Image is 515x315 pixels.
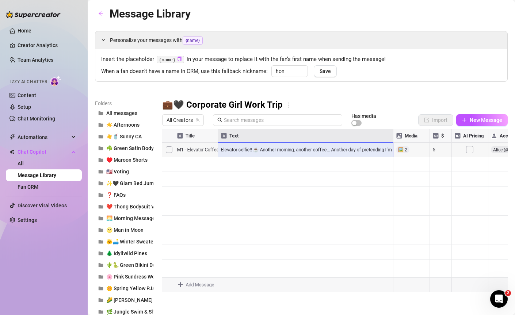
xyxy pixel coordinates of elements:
[95,271,153,283] button: 🌸 Pink Sundress Welcome
[98,169,103,174] span: folder
[101,67,268,76] span: When a fan doesn’t have a name in CRM, use this fallback nickname:
[106,297,153,303] span: 🌽 [PERSON_NAME]
[6,11,61,18] img: logo-BBDzfeDw.svg
[18,104,31,110] a: Setup
[106,157,148,163] span: ♥️ Maroon Shorts
[18,116,55,122] a: Chat Monitoring
[18,28,31,34] a: Home
[162,99,283,111] h3: 💼🖤 Corporate Girl Work Trip
[18,92,36,98] a: Content
[106,122,140,128] span: ☀️ Afternoons
[95,99,153,107] article: Folders
[95,283,153,294] button: 🌼 Spring Yellow PJs
[95,166,153,177] button: 🇺🇸 Voting
[95,154,153,166] button: ♥️ Maroon Shorts
[95,259,153,271] button: 🌵🐍 Green Bikini Desert Stagecoach
[351,114,376,118] article: Has media
[98,134,103,139] span: folder
[106,239,176,245] span: 🌞🛋️ Winter Sweater Sunbask
[106,250,147,256] span: 🌲 Idyllwild Pines
[224,116,338,124] input: Search messages
[505,290,511,296] span: 2
[98,262,103,268] span: folder
[18,131,69,143] span: Automations
[95,189,153,201] button: ❓ FAQs
[95,131,153,142] button: ☀️🥤 Sunny CA
[320,68,331,74] span: Save
[18,172,56,178] a: Message Library
[167,115,199,126] span: All Creators
[106,285,155,291] span: 🌼 Spring Yellow PJs
[98,11,103,16] span: arrow-left
[95,224,153,236] button: 🌝 Man in Moon
[456,114,508,126] button: New Message
[217,118,222,123] span: search
[95,177,153,189] button: ✨🖤 Glam Bed Jump
[95,212,153,224] button: 🌅 Morning Messages
[95,142,153,154] button: ☘️ Green Satin Bodysuit Nudes
[106,134,142,139] span: ☀️🥤 Sunny CA
[470,117,502,123] span: New Message
[106,110,137,116] span: All messages
[18,161,24,166] a: All
[18,57,53,63] a: Team Analytics
[106,204,159,210] span: ❤️ Thong Bodysuit Vid
[18,146,69,158] span: Chat Copilot
[95,236,153,247] button: 🌞🛋️ Winter Sweater Sunbask
[98,157,103,162] span: folder
[9,134,15,140] span: thunderbolt
[314,65,337,77] button: Save
[106,227,144,233] span: 🌝 Man in Moon
[95,247,153,259] button: 🌲 Idyllwild Pines
[50,76,61,86] img: AI Chatter
[106,309,166,315] span: 🌿 Jungle Swim & Shower
[183,37,203,45] span: {name}
[98,216,103,221] span: folder
[9,149,14,154] img: Chat Copilot
[98,204,103,209] span: folder
[177,57,182,62] button: Click to Copy
[106,145,179,151] span: ☘️ Green Satin Bodysuit Nudes
[98,251,103,256] span: folder
[95,119,153,131] button: ☀️ Afternoons
[95,107,153,119] button: All messages
[98,286,103,291] span: folder
[177,57,182,61] span: copy
[18,184,38,190] a: Fan CRM
[106,192,126,198] span: ❓ FAQs
[286,102,292,108] span: more
[98,227,103,233] span: folder
[101,55,501,64] span: Insert the placeholder in your message to replace it with the fan’s first name when sending the m...
[418,114,453,126] button: Import
[98,111,103,116] span: folder
[106,180,157,186] span: ✨🖤 Glam Bed Jump
[101,38,106,42] span: expanded
[18,203,67,208] a: Discover Viral Videos
[490,290,508,308] iframe: Intercom live chat
[106,274,169,280] span: 🌸 Pink Sundress Welcome
[98,239,103,244] span: folder
[10,78,47,85] span: Izzy AI Chatter
[98,181,103,186] span: folder
[98,192,103,197] span: folder
[157,56,184,64] code: {name}
[462,118,467,123] span: plus
[106,169,129,174] span: 🇺🇸 Voting
[106,215,158,221] span: 🌅 Morning Messages
[98,297,103,303] span: folder
[110,5,191,22] article: Message Library
[18,39,76,51] a: Creator Analytics
[98,146,103,151] span: folder
[95,294,153,306] button: 🌽 [PERSON_NAME]
[98,122,103,127] span: folder
[18,217,37,223] a: Settings
[98,274,103,279] span: folder
[106,262,193,268] span: 🌵🐍 Green Bikini Desert Stagecoach
[95,201,153,212] button: ❤️ Thong Bodysuit Vid
[195,118,200,122] span: team
[98,309,103,314] span: folder
[95,31,507,49] div: Personalize your messages with{name}
[110,36,501,45] span: Personalize your messages with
